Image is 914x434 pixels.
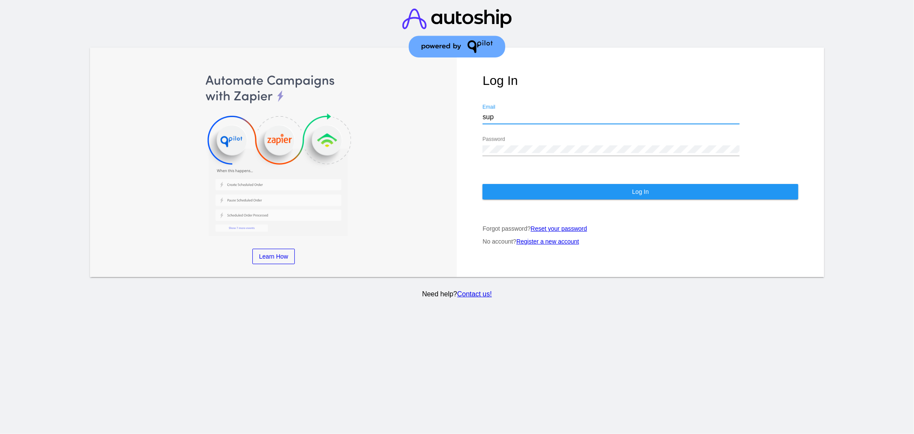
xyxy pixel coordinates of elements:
[482,238,798,245] p: No account?
[632,188,649,195] span: Log In
[516,238,579,245] a: Register a new account
[259,253,288,260] span: Learn How
[531,225,587,232] a: Reset your password
[116,73,432,236] img: Automate Campaigns with Zapier, QPilot and Klaviyo
[482,225,798,232] p: Forgot password?
[252,249,295,264] a: Learn How
[88,290,825,298] p: Need help?
[482,73,798,88] h1: Log In
[457,290,492,298] a: Contact us!
[482,113,740,121] input: Email
[482,184,798,199] button: Log In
